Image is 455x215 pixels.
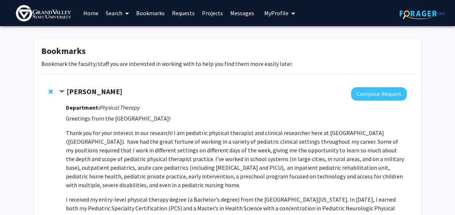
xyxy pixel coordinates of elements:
[227,0,258,26] a: Messages
[41,46,414,56] h1: Bookmarks
[5,182,31,210] iframe: Chat
[351,87,407,101] button: Compose Request to Lisa Kenyon
[67,87,122,96] strong: [PERSON_NAME]
[66,104,100,111] strong: Department:
[41,59,414,68] p: Bookmark the faculty/staff you are interested in working with to help you find them more easily l...
[132,0,168,26] a: Bookmarks
[168,0,198,26] a: Requests
[59,89,65,95] span: Contract Lisa Kenyon Bookmark
[66,128,406,189] p: Thank you for your interest in our research! I am pediatric physical therapist and clinical resea...
[198,0,227,26] a: Projects
[16,5,71,21] img: Grand Valley State University Logo
[66,114,406,123] p: Greetings from the [GEOGRAPHIC_DATA]!
[80,0,102,26] a: Home
[102,0,132,26] a: Search
[264,9,288,17] span: My Profile
[100,104,140,111] i: Physical Therapy
[400,8,445,19] img: ForagerOne Logo
[49,89,53,94] span: Remove Lisa Kenyon from bookmarks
